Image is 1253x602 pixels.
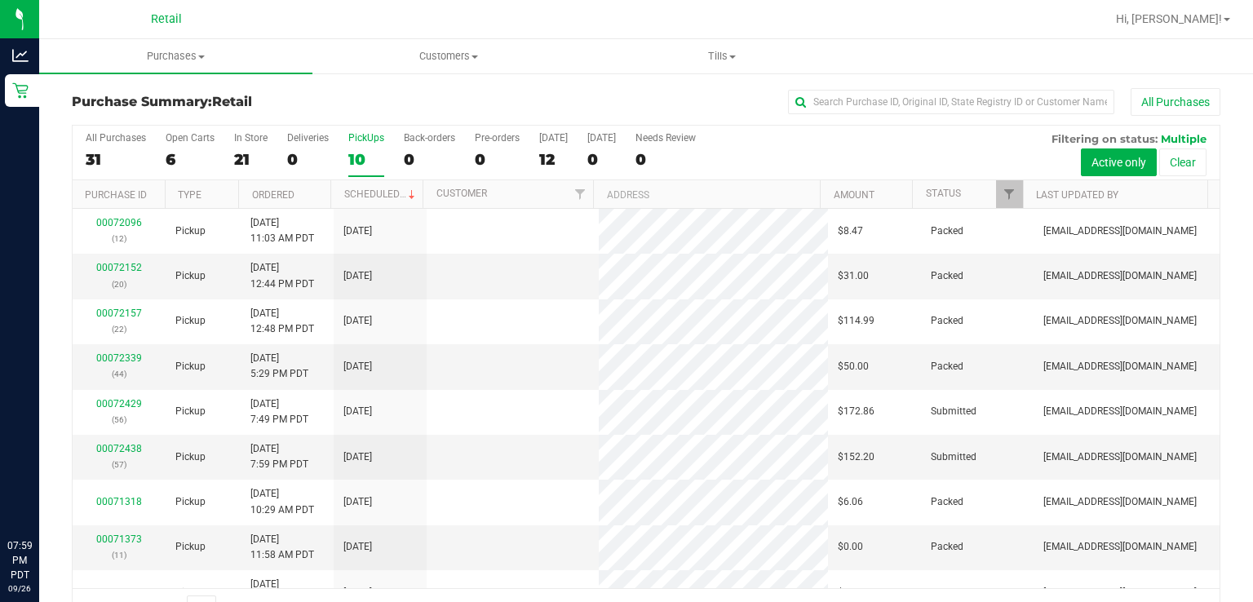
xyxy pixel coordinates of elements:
span: [EMAIL_ADDRESS][DOMAIN_NAME] [1043,449,1197,465]
a: 00072429 [96,398,142,409]
span: $172.86 [838,404,874,419]
span: [EMAIL_ADDRESS][DOMAIN_NAME] [1043,224,1197,239]
span: [EMAIL_ADDRESS][DOMAIN_NAME] [1043,494,1197,510]
div: Needs Review [635,132,696,144]
a: Status [926,188,961,199]
span: [DATE] 7:59 PM PDT [250,441,308,472]
a: Filter [996,180,1023,208]
div: 0 [404,150,455,169]
iframe: Resource center [16,471,65,520]
span: $114.99 [838,313,874,329]
div: [DATE] [539,132,568,144]
h3: Purchase Summary: [72,95,454,109]
a: Last Updated By [1036,189,1118,201]
span: [DATE] 5:29 PM PDT [250,351,308,382]
a: Purchases [39,39,312,73]
span: [DATE] 12:48 PM PDT [250,306,314,337]
p: (22) [82,321,156,337]
a: 00072438 [96,443,142,454]
span: Tills [587,49,858,64]
a: Customers [312,39,586,73]
span: Pickup [175,268,206,284]
div: 21 [234,150,268,169]
p: 09/26 [7,582,32,595]
p: (12) [82,231,156,246]
p: (11) [82,547,156,563]
span: [EMAIL_ADDRESS][DOMAIN_NAME] [1043,268,1197,284]
span: [DATE] [343,359,372,374]
a: 00071318 [96,496,142,507]
button: All Purchases [1131,88,1220,116]
span: Packed [931,494,963,510]
span: Pickup [175,313,206,329]
div: 0 [475,150,520,169]
span: $51.26 [838,585,869,600]
span: [DATE] 12:44 PM PDT [250,260,314,291]
span: Filtering on status: [1052,132,1158,145]
span: Retail [151,12,182,26]
span: [EMAIL_ADDRESS][DOMAIN_NAME] [1043,539,1197,555]
a: Tills [586,39,859,73]
span: Submitted [931,449,976,465]
span: [DATE] [343,268,372,284]
div: In Store [234,132,268,144]
span: $8.47 [838,224,863,239]
div: 31 [86,150,146,169]
span: Packed [931,313,963,329]
div: 10 [348,150,384,169]
p: (56) [82,412,156,427]
div: Deliveries [287,132,329,144]
div: 0 [635,150,696,169]
div: Pre-orders [475,132,520,144]
iframe: Resource center unread badge [48,469,68,489]
div: 6 [166,150,215,169]
input: Search Purchase ID, Original ID, State Registry ID or Customer Name... [788,90,1114,114]
a: 00071119 [96,587,142,598]
a: Customer [436,188,487,199]
span: [DATE] [343,313,372,329]
p: (44) [82,366,156,382]
span: [EMAIL_ADDRESS][DOMAIN_NAME] [1043,359,1197,374]
span: Packed [931,268,963,284]
span: $0.00 [838,539,863,555]
span: Pickup [175,494,206,510]
a: 00072152 [96,262,142,273]
div: PickUps [348,132,384,144]
button: Clear [1159,148,1207,176]
div: 0 [287,150,329,169]
span: [DATE] [343,494,372,510]
p: 07:59 PM PDT [7,538,32,582]
a: 00072339 [96,352,142,364]
span: [DATE] [343,404,372,419]
span: [DATE] [343,449,372,465]
span: Pickup [175,224,206,239]
a: 00072157 [96,308,142,319]
a: 00071373 [96,533,142,545]
span: Pickup [175,359,206,374]
span: Multiple [1161,132,1207,145]
span: [DATE] [343,585,372,600]
span: [EMAIL_ADDRESS][DOMAIN_NAME] [1043,585,1197,600]
span: $152.20 [838,449,874,465]
div: [DATE] [587,132,616,144]
span: [DATE] 11:03 AM PDT [250,215,314,246]
span: Pickup [175,404,206,419]
span: Pickup [175,449,206,465]
span: Customers [313,49,585,64]
a: Filter [566,180,593,208]
span: $31.00 [838,268,869,284]
span: $50.00 [838,359,869,374]
span: [DATE] 7:49 PM PDT [250,396,308,427]
span: Purchases [39,49,312,64]
a: Ordered [252,189,294,201]
p: (57) [82,457,156,472]
span: [DATE] 10:29 AM PDT [250,486,314,517]
span: Hi, [PERSON_NAME]! [1116,12,1222,25]
inline-svg: Retail [12,82,29,99]
div: All Purchases [86,132,146,144]
a: Type [178,189,201,201]
inline-svg: Analytics [12,47,29,64]
span: Packed [931,539,963,555]
span: Pickup [175,539,206,555]
button: Active only [1081,148,1157,176]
